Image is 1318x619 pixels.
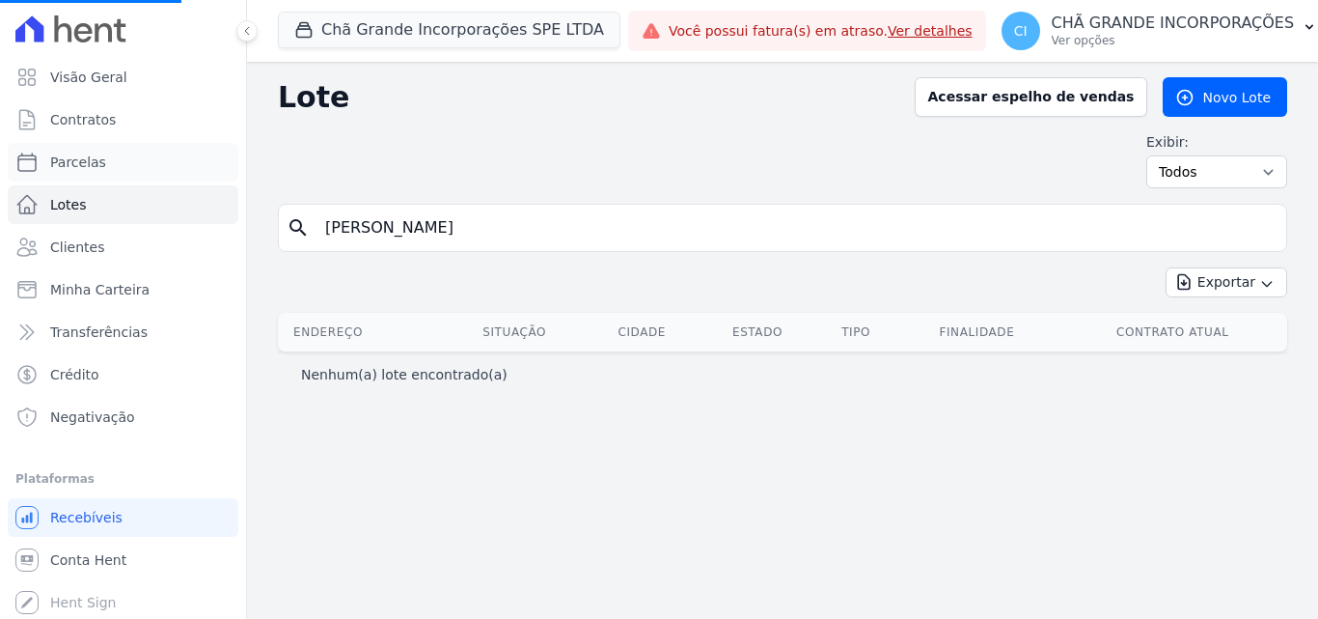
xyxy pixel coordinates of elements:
span: Transferências [50,323,148,342]
th: Endereço [278,313,444,352]
span: Crédito [50,365,99,384]
a: Recebíveis [8,498,238,537]
span: Minha Carteira [50,280,150,299]
span: Você possui fatura(s) em atraso. [669,21,973,42]
a: Lotes [8,185,238,224]
a: Contratos [8,100,238,139]
a: Transferências [8,313,238,352]
p: Nenhum(a) lote encontrado(a) [301,365,508,384]
button: Exportar [1166,267,1287,297]
th: Tipo [816,313,895,352]
a: Parcelas [8,143,238,182]
a: Acessar espelho de vendas [915,77,1148,117]
button: Chã Grande Incorporações SPE LTDA [278,12,620,48]
span: Recebíveis [50,508,123,527]
span: CI [1014,24,1028,38]
a: Visão Geral [8,58,238,97]
a: Minha Carteira [8,270,238,309]
span: Conta Hent [50,550,126,570]
label: Exibir: [1146,132,1287,152]
a: Conta Hent [8,541,238,579]
a: Crédito [8,355,238,394]
th: Cidade [586,313,699,352]
div: Plataformas [15,467,231,491]
span: Negativação [50,408,135,427]
th: Estado [699,313,816,352]
i: search [287,216,310,239]
th: Contrato Atual [1058,313,1287,352]
p: Ver opções [1052,33,1295,48]
a: Negativação [8,398,238,436]
p: CHÃ GRANDE INCORPORAÇÕES [1052,14,1295,33]
th: Finalidade [895,313,1057,352]
span: Contratos [50,110,116,129]
span: Lotes [50,195,87,214]
a: Clientes [8,228,238,267]
span: Parcelas [50,153,106,172]
a: Ver detalhes [888,23,973,39]
h2: Lote [278,80,899,115]
span: Visão Geral [50,68,127,87]
input: Buscar por nome [314,209,1278,247]
a: Novo Lote [1163,77,1287,117]
th: Situação [444,313,586,352]
span: Clientes [50,238,104,257]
